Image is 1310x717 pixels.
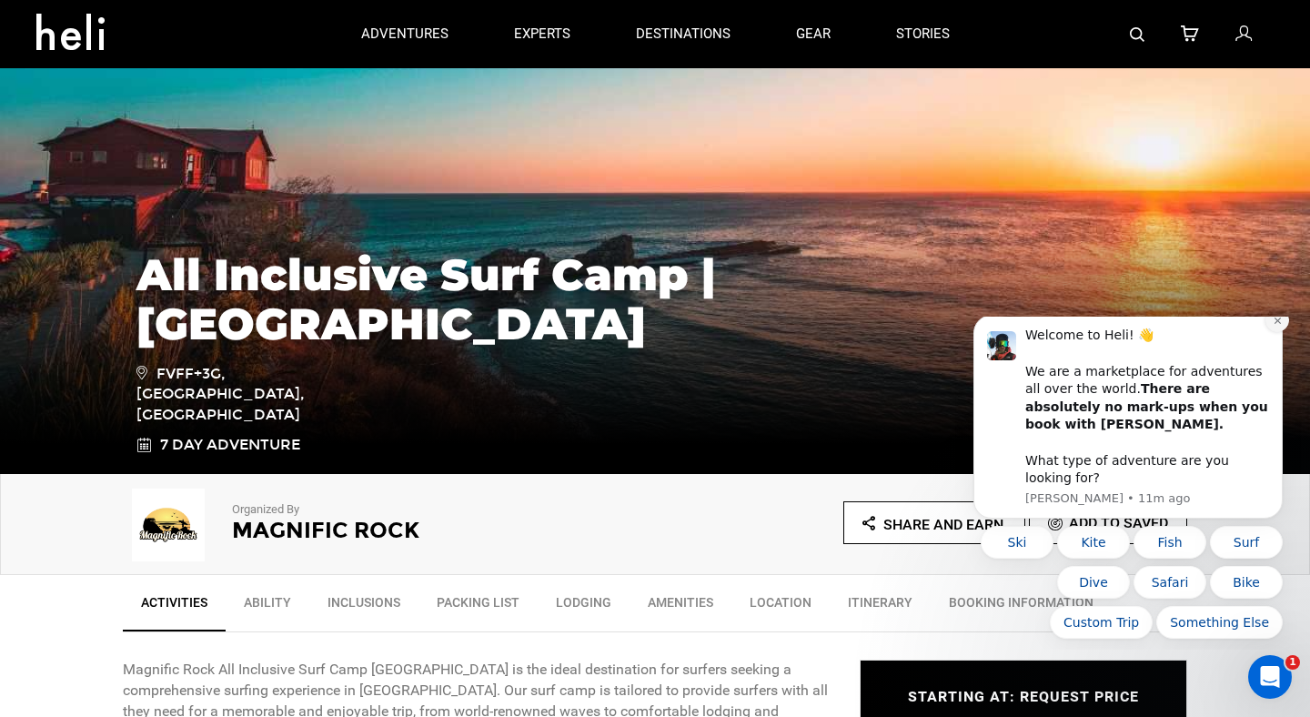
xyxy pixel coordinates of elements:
p: adventures [361,25,448,44]
a: Location [731,584,830,630]
div: Message content [79,10,323,170]
iframe: Intercom live chat [1248,655,1292,699]
span: FVFF+3G, [GEOGRAPHIC_DATA], [GEOGRAPHIC_DATA] [136,362,396,427]
a: Activities [123,584,226,631]
a: Itinerary [830,584,931,630]
div: Quick reply options [27,209,337,322]
p: Organized By [232,501,605,519]
img: 0cbeeae00041f899ae79c1b67528f5dc.png [123,489,214,561]
span: Share and Earn [883,516,1003,533]
p: experts [514,25,570,44]
button: Quick reply: Safari [187,249,260,282]
img: Profile image for Carl [41,15,70,44]
button: Quick reply: Dive [111,249,184,282]
button: Quick reply: Ski [35,209,107,242]
a: BOOKING INFORMATION [931,584,1112,630]
button: Quick reply: Custom Trip [104,289,207,322]
b: There are absolutely no mark-ups when you book with [PERSON_NAME]. [79,65,322,115]
a: Packing List [418,584,538,630]
img: search-bar-icon.svg [1130,27,1144,42]
iframe: Intercom notifications message [946,317,1310,650]
button: Quick reply: Surf [264,209,337,242]
div: Welcome to Heli! 👋 We are a marketplace for adventures all over the world. What type of adventure... [79,10,323,170]
button: Quick reply: Bike [264,249,337,282]
button: Quick reply: Something Else [210,289,337,322]
h2: Magnific Rock [232,519,605,542]
h1: All Inclusive Surf Camp | [GEOGRAPHIC_DATA] [136,250,1174,348]
p: destinations [636,25,731,44]
p: Message from Carl, sent 11m ago [79,174,323,190]
span: STARTING AT: REQUEST PRICE [908,688,1139,705]
a: Amenities [630,584,731,630]
button: Quick reply: Fish [187,209,260,242]
span: 7 Day Adventure [160,435,300,456]
span: 1 [1285,655,1300,670]
a: Ability [226,584,309,630]
a: Lodging [538,584,630,630]
button: Quick reply: Kite [111,209,184,242]
a: Inclusions [309,584,418,630]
